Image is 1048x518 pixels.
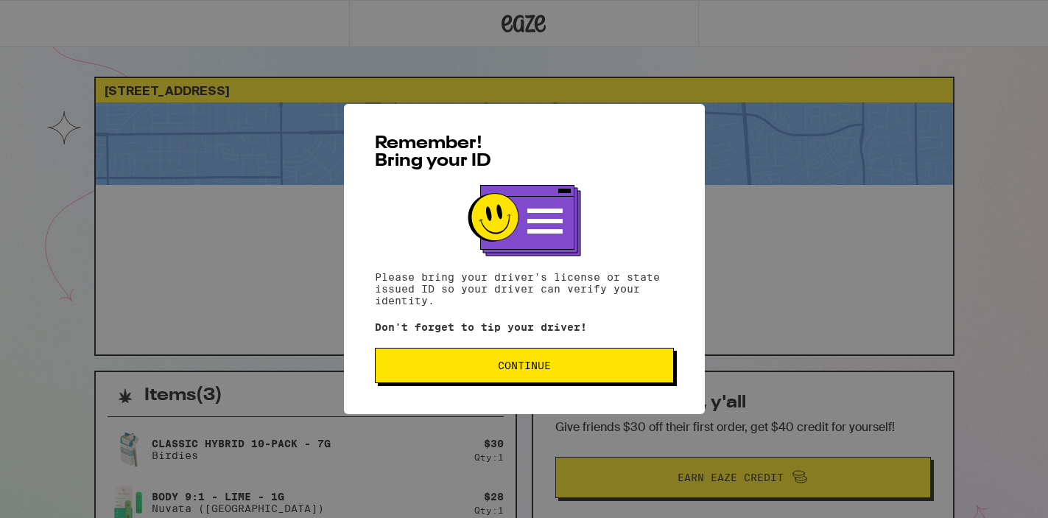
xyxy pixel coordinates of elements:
[375,348,674,383] button: Continue
[375,271,674,307] p: Please bring your driver's license or state issued ID so your driver can verify your identity.
[9,10,106,22] span: Hi. Need any help?
[375,321,674,333] p: Don't forget to tip your driver!
[375,135,491,170] span: Remember! Bring your ID
[498,360,551,371] span: Continue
